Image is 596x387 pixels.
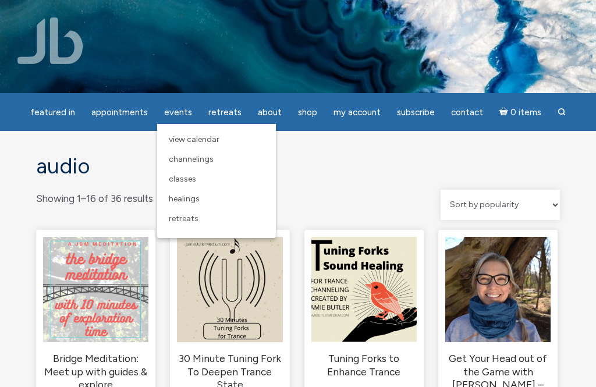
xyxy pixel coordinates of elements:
[441,190,560,220] select: Shop order
[311,237,417,342] img: Tuning Forks to Enhance Trance
[163,130,270,150] a: View Calendar
[36,190,153,208] p: Showing 1–16 of 36 results
[36,154,560,178] h1: Audio
[444,101,490,124] a: Contact
[291,101,324,124] a: Shop
[510,108,541,117] span: 0 items
[164,107,192,118] span: Events
[163,169,270,189] a: Classes
[311,352,417,379] h2: Tuning Forks to Enhance Trance
[163,209,270,229] a: Retreats
[169,214,198,223] span: Retreats
[169,174,196,184] span: Classes
[327,101,388,124] a: My Account
[157,101,199,124] a: Events
[298,107,317,118] span: Shop
[43,237,148,342] img: Bridge Meditation: Meet up with guides & explore
[258,107,282,118] span: About
[390,101,442,124] a: Subscribe
[30,107,75,118] span: featured in
[169,154,214,164] span: Channelings
[251,101,289,124] a: About
[17,17,83,64] img: Jamie Butler. The Everyday Medium
[208,107,242,118] span: Retreats
[91,107,148,118] span: Appointments
[163,150,270,169] a: Channelings
[169,194,200,204] span: Healings
[397,107,435,118] span: Subscribe
[177,237,282,342] img: 30 Minute Tuning Fork To Deepen Trance State
[334,107,381,118] span: My Account
[445,237,551,342] img: Get Your Head out of the Game with Seth - Jamie Butler Public Channeling Audio
[23,101,82,124] a: featured in
[201,101,249,124] a: Retreats
[492,100,548,124] a: Cart0 items
[499,107,510,118] i: Cart
[163,189,270,209] a: Healings
[169,134,219,144] span: View Calendar
[84,101,155,124] a: Appointments
[451,107,483,118] span: Contact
